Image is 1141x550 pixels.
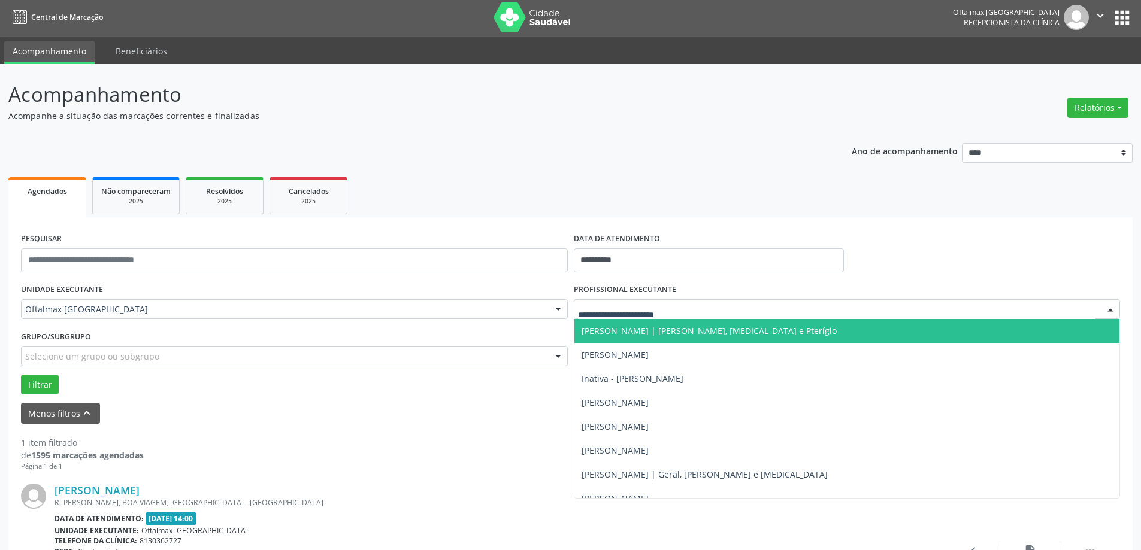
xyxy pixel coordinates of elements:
span: Resolvidos [206,186,243,196]
button: Menos filtroskeyboard_arrow_up [21,403,100,424]
i: keyboard_arrow_up [80,406,93,420]
p: Acompanhe a situação das marcações correntes e finalizadas [8,110,795,122]
span: Cancelados [289,186,329,196]
div: Oftalmax [GEOGRAPHIC_DATA] [953,7,1060,17]
strong: 1595 marcações agendadas [31,449,144,461]
span: [PERSON_NAME] [582,421,649,432]
span: Recepcionista da clínica [964,17,1060,28]
span: [PERSON_NAME] [582,493,649,504]
i:  [1094,9,1107,22]
div: Página 1 de 1 [21,461,144,472]
div: 1 item filtrado [21,436,144,449]
span: Oftalmax [GEOGRAPHIC_DATA] [141,525,248,536]
p: Ano de acompanhamento [852,143,958,158]
span: Inativa - [PERSON_NAME] [582,373,683,384]
span: Oftalmax [GEOGRAPHIC_DATA] [25,303,543,315]
span: Selecione um grupo ou subgrupo [25,350,159,363]
span: [DATE] 14:00 [146,512,196,525]
span: [PERSON_NAME] [582,349,649,360]
span: Central de Marcação [31,12,103,22]
img: img [21,484,46,509]
span: 8130362727 [140,536,181,546]
span: Agendados [28,186,67,196]
a: Central de Marcação [8,7,103,27]
span: [PERSON_NAME] | [PERSON_NAME], [MEDICAL_DATA] e Pterígio [582,325,837,336]
p: Acompanhamento [8,80,795,110]
div: R [PERSON_NAME], BOA VIAGEM, [GEOGRAPHIC_DATA] - [GEOGRAPHIC_DATA] [55,497,940,508]
label: Grupo/Subgrupo [21,327,91,346]
div: 2025 [101,197,171,206]
button:  [1089,5,1112,30]
button: Filtrar [21,375,59,395]
img: img [1064,5,1089,30]
div: 2025 [279,197,338,206]
a: Acompanhamento [4,41,95,64]
label: PROFISSIONAL EXECUTANTE [574,281,676,299]
a: [PERSON_NAME] [55,484,140,497]
b: Telefone da clínica: [55,536,137,546]
button: apps [1112,7,1133,28]
div: de [21,449,144,461]
button: Relatórios [1067,98,1128,118]
label: DATA DE ATENDIMENTO [574,230,660,248]
label: PESQUISAR [21,230,62,248]
span: [PERSON_NAME] [582,445,649,456]
span: [PERSON_NAME] | Geral, [PERSON_NAME] e [MEDICAL_DATA] [582,469,828,480]
b: Data de atendimento: [55,513,144,524]
a: Beneficiários [107,41,175,62]
b: Unidade executante: [55,525,139,536]
div: 2025 [195,197,255,206]
label: UNIDADE EXECUTANTE [21,281,103,299]
span: [PERSON_NAME] [582,397,649,408]
span: Não compareceram [101,186,171,196]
